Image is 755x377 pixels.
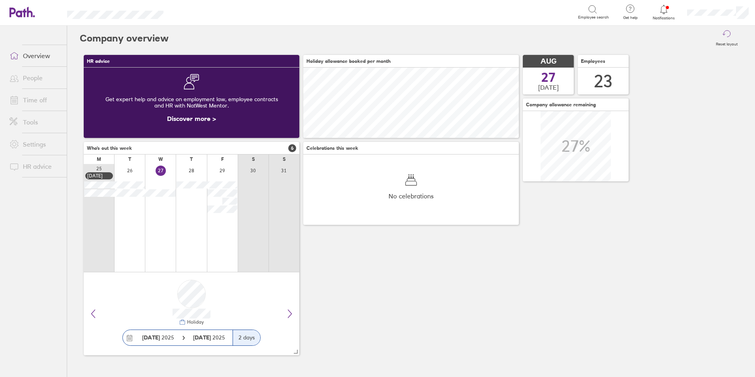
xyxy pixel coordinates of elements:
label: Reset layout [711,40,742,47]
span: Celebrations this week [306,145,358,151]
strong: [DATE] [142,334,160,341]
div: S [283,156,285,162]
div: 2 days [233,330,260,345]
a: People [3,70,67,86]
span: Notifications [651,16,677,21]
span: Holiday allowance booked per month [306,58,391,64]
div: Get expert help and advice on employment law, employee contracts and HR with NatWest Mentor. [90,90,293,115]
span: Get help [618,15,643,20]
a: Time off [3,92,67,108]
span: 27 [541,71,556,84]
div: W [158,156,163,162]
div: T [190,156,193,162]
a: HR advice [3,158,67,174]
div: Search [185,8,205,15]
div: [DATE] [87,173,111,179]
span: [DATE] [538,84,559,91]
button: Reset layout [711,26,742,51]
span: 2025 [193,334,225,341]
a: Tools [3,114,67,130]
div: F [221,156,224,162]
a: Notifications [651,4,677,21]
strong: [DATE] [193,334,212,341]
div: 23 [594,71,613,91]
a: Overview [3,48,67,64]
span: 2025 [142,334,174,341]
div: T [128,156,131,162]
div: Holiday [186,319,204,325]
span: AUG [541,57,556,66]
a: Settings [3,136,67,152]
span: Who's out this week [87,145,132,151]
span: Employees [581,58,605,64]
span: Company allowance remaining [526,102,596,107]
div: S [252,156,255,162]
h2: Company overview [80,26,169,51]
span: Employee search [578,15,609,20]
span: 6 [288,144,296,152]
span: No celebrations [389,192,434,200]
a: Discover more > [167,115,216,123]
div: M [97,156,101,162]
span: HR advice [87,58,110,64]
